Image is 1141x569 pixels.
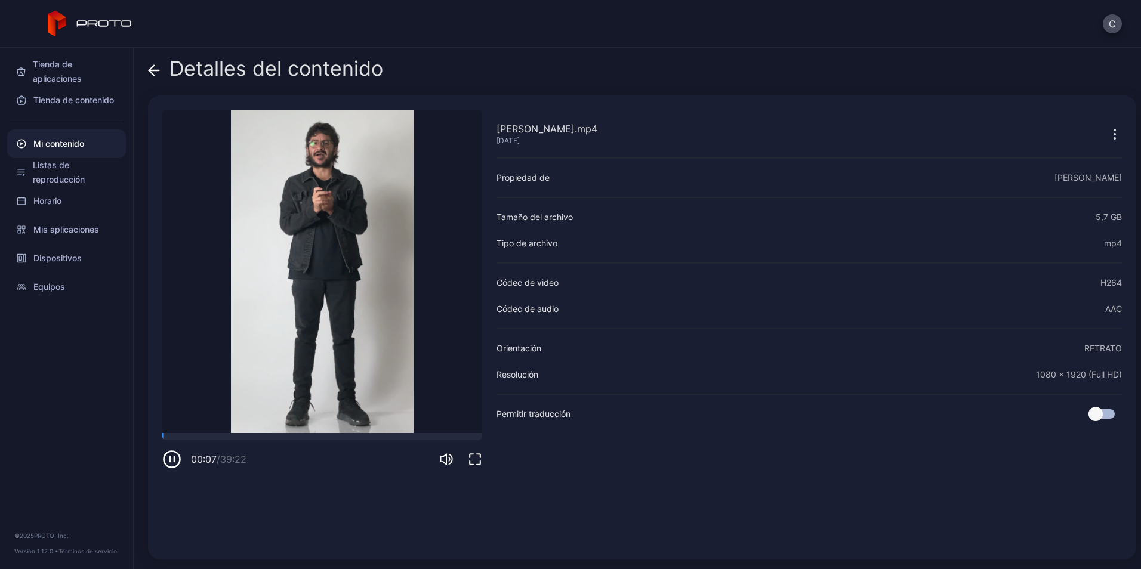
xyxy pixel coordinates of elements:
div: H264 [1100,276,1122,290]
font: 2025 PROTO, Inc. [20,532,69,539]
div: Orientación [497,341,541,355]
font: Tienda de aplicaciones [33,57,116,86]
div: Códec de video [497,276,559,290]
div: Propiedad de [497,171,550,185]
div: 5,7 GB [1096,210,1122,224]
button: C [1103,14,1122,33]
a: Tienda de contenido [7,86,126,115]
div: © [14,531,119,540]
a: Dispositivos [7,244,126,273]
div: AAC [1105,302,1122,316]
font: 39:22 [220,453,246,465]
div: [PERSON_NAME] [1054,171,1122,185]
div: Permitir traducción [497,407,570,421]
font: Tienda de contenido [33,93,114,107]
span: Versión 1.12.0 • [14,548,58,555]
a: Términos de servicio [58,548,117,555]
div: RETRATO [1084,341,1122,355]
div: [DATE] [497,136,597,146]
div: Resolución [497,367,538,382]
font: Detalles del contenido [169,57,383,80]
font: 00:07 [191,453,217,465]
font: Mis aplicaciones [33,222,99,237]
div: 1080 x 1920 (Full HD) [1036,367,1122,382]
font: Listas de reproducción [33,158,116,187]
font: Mi contenido [33,137,84,151]
span: / [217,453,246,465]
div: Tamaño del archivo [497,210,573,224]
a: Mi contenido [7,129,126,158]
div: Códec de audio [497,302,559,316]
div: Tipo de archivo [497,236,557,251]
div: mp4 [1104,236,1122,251]
a: Mis aplicaciones [7,215,126,244]
a: Horario [7,187,126,215]
a: Listas de reproducción [7,158,126,187]
a: Equipos [7,273,126,301]
font: Equipos [33,280,65,294]
font: Dispositivos [33,251,82,265]
video: Lo sentimos, tu navegador no admite vídeos incrustados [162,110,482,433]
div: [PERSON_NAME].mp4 [497,122,597,136]
font: Horario [33,194,61,208]
a: Tienda de aplicaciones [7,57,126,86]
